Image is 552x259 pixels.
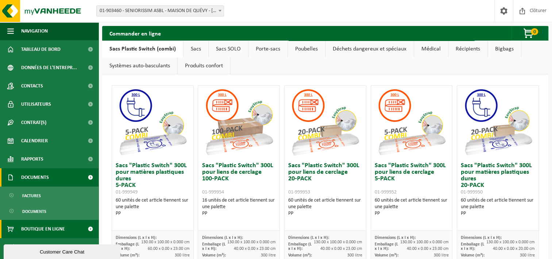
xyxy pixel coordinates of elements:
span: 40.00 x 0.00 x 23.00 cm [406,247,448,251]
a: Récipients [448,41,487,57]
a: Factures [2,188,97,202]
span: Données de l'entrepr... [21,59,77,77]
span: 01-999953 [288,189,310,195]
a: Bigbags [488,41,521,57]
span: Volume (m³): [288,253,312,258]
div: 60 unités de cet article tiennent sur une palette [461,197,535,217]
div: PP [375,210,449,217]
span: Emballage (L x l x H): [375,242,398,251]
span: 01-903460 - SENIORISSIM ASBL - MAISON DE QUÉVY - QUÉVY-LE-GRAND [97,6,224,16]
div: PP [288,210,362,217]
img: 01-999954 [202,86,275,159]
a: Sacs [184,41,208,57]
span: Emballage (L x l x H): [288,242,312,251]
span: Contacts [21,77,43,95]
span: Tableau de bord [21,40,61,59]
span: Utilisateurs [21,95,51,113]
h3: Sacs "Plastic Switch" 300L pour liens de cerclage 20-PACK [288,162,362,195]
a: Porte-sacs [248,41,287,57]
h3: Sacs "Plastic Switch" 300L pour liens de cerclage 100-PACK [202,162,276,195]
iframe: chat widget [4,243,122,259]
span: Contrat(s) [21,113,46,132]
div: PP [202,210,276,217]
div: PP [461,210,535,217]
h2: Commander en ligne [102,26,168,40]
img: 01-999950 [462,86,534,159]
span: Volume (m³): [202,253,225,258]
a: Documents [2,204,97,218]
span: 130.00 x 100.00 x 0.000 cm [314,240,362,244]
span: 40.00 x 0.00 x 23.00 cm [320,247,362,251]
h3: Sacs "Plastic Switch" 300L pour liens de cerclage 5-PACK [375,162,449,195]
span: Factures [22,189,41,203]
span: 01-903460 - SENIORISSIM ASBL - MAISON DE QUÉVY - QUÉVY-LE-GRAND [96,5,224,16]
span: Documents [22,204,46,218]
span: Volume (m³): [461,253,485,258]
a: Sacs Plastic Switch (combi) [102,41,183,57]
span: Dimensions (L x l x H): [116,236,157,240]
span: Rapports [21,150,43,168]
span: Boutique en ligne [21,220,65,238]
span: Calendrier [21,132,48,150]
span: 300 litre [261,253,276,258]
span: Emballage (L x l x H): [461,242,484,251]
span: 40.00 x 0.00 x 20.00 cm [493,247,535,251]
span: Navigation [21,22,48,40]
img: 01-999952 [375,86,448,159]
a: Sacs SOLO [209,41,248,57]
a: Médical [414,41,448,57]
span: 130.00 x 100.00 x 0.000 cm [141,240,190,244]
img: 01-999949 [116,86,189,159]
a: Produits confort [178,57,230,74]
span: 300 litre [433,253,448,258]
div: 60 unités de cet article tiennent sur une palette [116,197,190,217]
span: 300 litre [347,253,362,258]
div: PP [116,210,190,217]
span: Volume (m³): [116,253,139,258]
img: 01-999953 [289,86,362,159]
span: 40.00 x 0.00 x 23.00 cm [234,247,276,251]
span: 01-999949 [116,189,138,195]
button: 0 [511,26,548,41]
div: 60 unités de cet article tiennent sur une palette [288,197,362,217]
span: 300 litre [175,253,190,258]
span: 01-999952 [375,189,397,195]
span: Documents [21,168,49,187]
span: 300 litre [520,253,535,258]
span: 01-999954 [202,189,224,195]
span: 130.00 x 100.00 x 0.000 cm [400,240,448,244]
a: Déchets dangereux et spéciaux [325,41,414,57]
span: Dimensions (L x l x H): [202,236,243,240]
a: Systèmes auto-basculants [102,57,177,74]
span: Dimensions (L x l x H): [461,236,502,240]
span: Volume (m³): [375,253,398,258]
span: Dimensions (L x l x H): [288,236,329,240]
span: 130.00 x 100.00 x 0.000 cm [486,240,535,244]
a: Poubelles [288,41,325,57]
span: Emballage (L x l x H): [202,242,225,251]
span: Conditions d'accepta... [21,238,76,256]
div: 60 unités de cet article tiennent sur une palette [375,197,449,217]
h3: Sacs "Plastic Switch" 300L pour matières plastiques dures 20-PACK [461,162,535,195]
span: 0 [531,28,538,35]
h3: Sacs "Plastic Switch" 300L pour matières plastiques dures 5-PACK [116,162,190,195]
span: Emballage (L x l x H): [116,242,139,251]
div: 16 unités de cet article tiennent sur une palette [202,197,276,217]
span: 01-999950 [461,189,483,195]
span: Dimensions (L x l x H): [375,236,416,240]
span: 60.00 x 0.00 x 23.00 cm [148,247,190,251]
span: 130.00 x 100.00 x 0.000 cm [227,240,276,244]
